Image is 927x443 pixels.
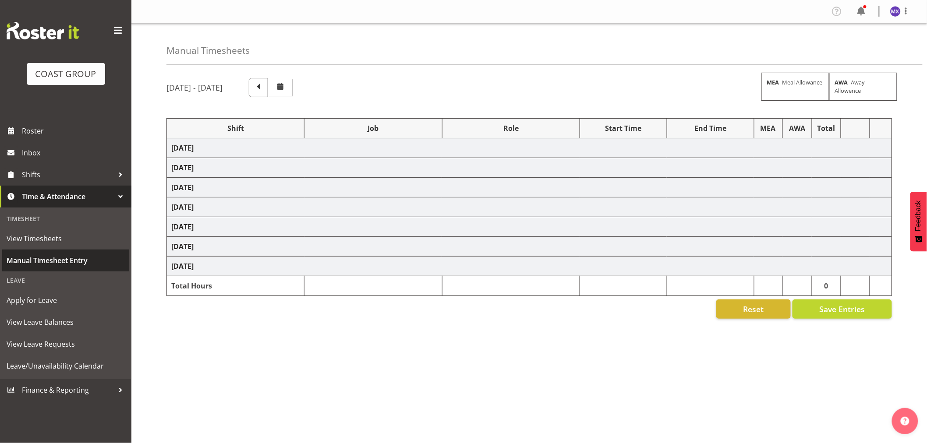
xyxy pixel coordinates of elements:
strong: MEA [767,78,779,86]
a: View Leave Requests [2,333,129,355]
div: Shift [171,123,300,134]
span: Apply for Leave [7,294,125,307]
h5: [DATE] - [DATE] [166,83,223,92]
td: Total Hours [167,276,304,296]
div: Job [309,123,437,134]
td: [DATE] [167,197,892,217]
img: Rosterit website logo [7,22,79,39]
span: Reset [743,303,764,315]
span: Manual Timesheet Entry [7,254,125,267]
h4: Manual Timesheets [166,46,250,56]
div: Role [447,123,575,134]
div: - Meal Allowance [761,73,829,101]
span: Time & Attendance [22,190,114,203]
div: Leave [2,271,129,289]
td: [DATE] [167,138,892,158]
div: Timesheet [2,210,129,228]
div: End Time [672,123,750,134]
span: Inbox [22,146,127,159]
div: Start Time [584,123,662,134]
span: Leave/Unavailability Calendar [7,359,125,373]
div: COAST GROUP [35,67,96,81]
td: 0 [812,276,841,296]
td: [DATE] [167,237,892,257]
td: [DATE] [167,158,892,178]
a: View Leave Balances [2,311,129,333]
span: Save Entries [819,303,865,315]
div: AWA [787,123,807,134]
span: Finance & Reporting [22,383,114,397]
button: Feedback - Show survey [910,192,927,251]
div: - Away Allowence [829,73,897,101]
span: View Leave Requests [7,338,125,351]
span: Feedback [915,200,923,231]
a: Manual Timesheet Entry [2,250,129,271]
span: Shifts [22,168,114,181]
td: [DATE] [167,257,892,276]
span: View Leave Balances [7,316,125,329]
button: Save Entries [793,299,892,319]
span: View Timesheets [7,232,125,245]
a: Leave/Unavailability Calendar [2,355,129,377]
a: Apply for Leave [2,289,129,311]
td: [DATE] [167,217,892,237]
div: MEA [759,123,778,134]
img: michelle-xiang8229.jpg [890,6,901,17]
span: Roster [22,124,127,137]
td: [DATE] [167,178,892,197]
img: help-xxl-2.png [901,417,909,425]
div: Total [817,123,836,134]
strong: AWA [835,78,848,86]
button: Reset [716,299,791,319]
a: View Timesheets [2,228,129,250]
